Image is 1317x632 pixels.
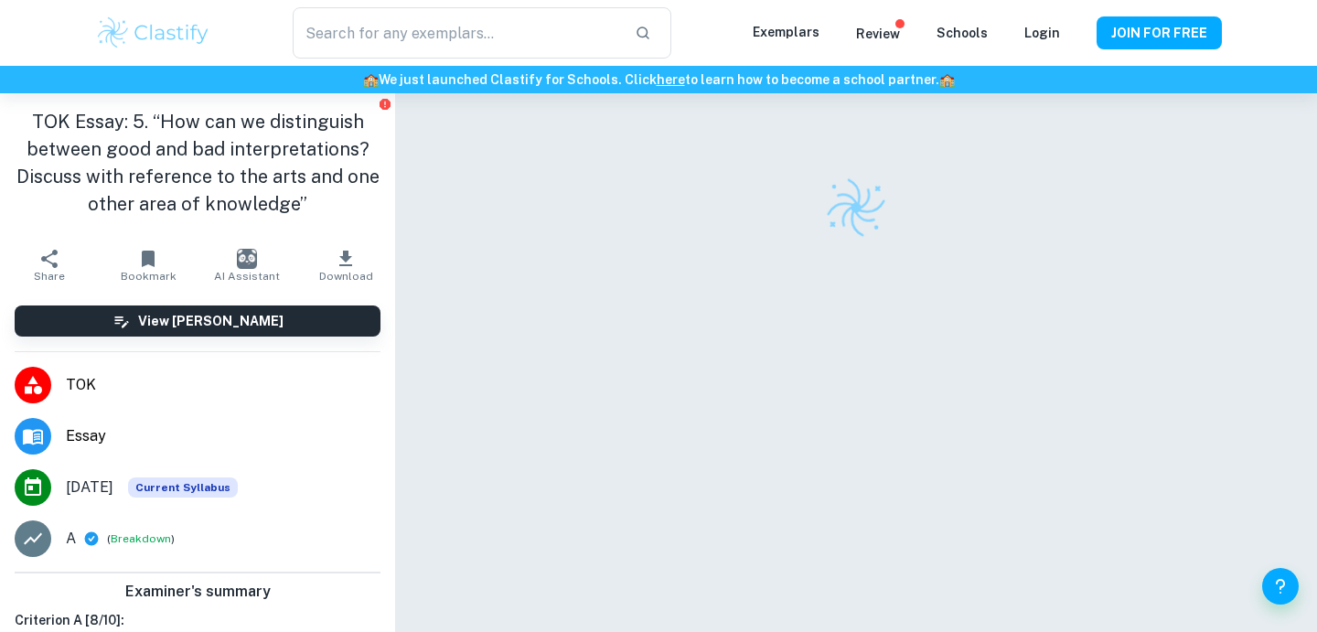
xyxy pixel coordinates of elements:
[214,270,280,283] span: AI Assistant
[237,249,257,269] img: AI Assistant
[15,610,380,630] h6: Criterion A [ 8 / 10 ]:
[753,22,819,42] p: Exemplars
[7,581,388,603] h6: Examiner's summary
[128,477,238,498] span: Current Syllabus
[107,530,175,548] span: ( )
[66,374,380,396] span: TOK
[4,70,1313,90] h6: We just launched Clastify for Schools. Click to learn how to become a school partner.
[34,270,65,283] span: Share
[293,7,620,59] input: Search for any exemplars...
[95,15,211,51] img: Clastify logo
[111,530,171,547] button: Breakdown
[66,477,113,498] span: [DATE]
[128,477,238,498] div: This exemplar is based on the current syllabus. Feel free to refer to it for inspiration/ideas wh...
[121,270,177,283] span: Bookmark
[15,108,380,218] h1: TOK Essay: 5. “How can we distinguish between good and bad interpretations? Discuss with referenc...
[99,240,198,291] button: Bookmark
[823,175,890,241] img: Clastify logo
[363,72,379,87] span: 🏫
[1262,568,1299,605] button: Help and Feedback
[319,270,373,283] span: Download
[66,425,380,447] span: Essay
[66,528,76,550] p: A
[1097,16,1222,49] button: JOIN FOR FREE
[939,72,955,87] span: 🏫
[937,26,988,40] a: Schools
[296,240,395,291] button: Download
[378,97,391,111] button: Report issue
[657,72,685,87] a: here
[856,24,900,44] p: Review
[198,240,296,291] button: AI Assistant
[138,311,284,331] h6: View [PERSON_NAME]
[15,305,380,337] button: View [PERSON_NAME]
[1024,26,1060,40] a: Login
